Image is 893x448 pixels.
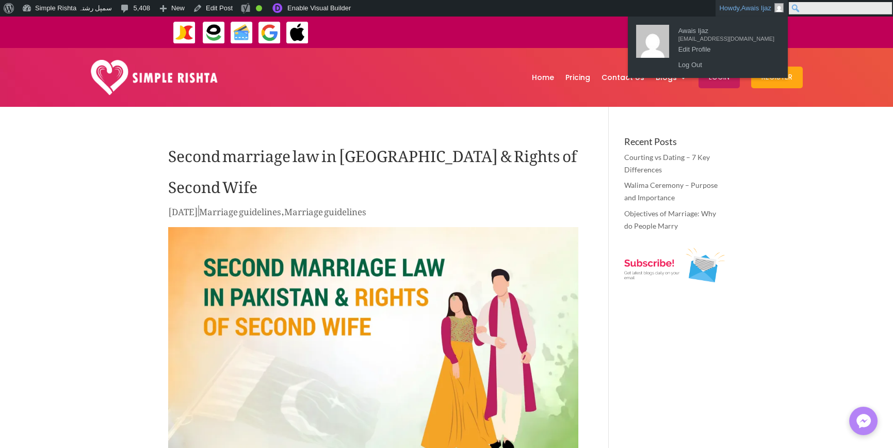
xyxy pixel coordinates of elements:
h1: Second marriage law in [GEOGRAPHIC_DATA] & Rights of Second Wife [168,137,578,204]
span: Awais Ijaz [678,23,774,32]
img: ApplePay-icon [286,21,309,44]
a: Courting vs Dating – 7 Key Differences [624,153,710,174]
a: Marriage guidelines [199,199,281,220]
span: [EMAIL_ADDRESS][DOMAIN_NAME] [678,32,774,41]
a: Walima Ceremony – Purpose and Importance [624,181,718,202]
img: EasyPaisa-icon [202,21,225,44]
a: Contact Us [602,51,644,104]
a: Log Out [673,58,780,72]
h4: Recent Posts [624,137,725,151]
span: Awais Ijaz [741,4,771,12]
ul: Howdy, Awais Ijaz [628,17,788,78]
a: Home [532,51,554,104]
img: JazzCash-icon [173,21,196,44]
img: Messenger [853,411,874,431]
a: Pricing [565,51,590,104]
a: Objectives of Marriage: Why do People Marry [624,209,716,230]
div: Good [256,5,262,11]
a: Marriage guidelines [284,199,366,220]
img: GooglePay-icon [258,21,281,44]
span: [DATE] [168,199,198,220]
img: Credit Cards [230,21,253,44]
span: Edit Profile [678,41,774,51]
p: | , [168,204,578,224]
